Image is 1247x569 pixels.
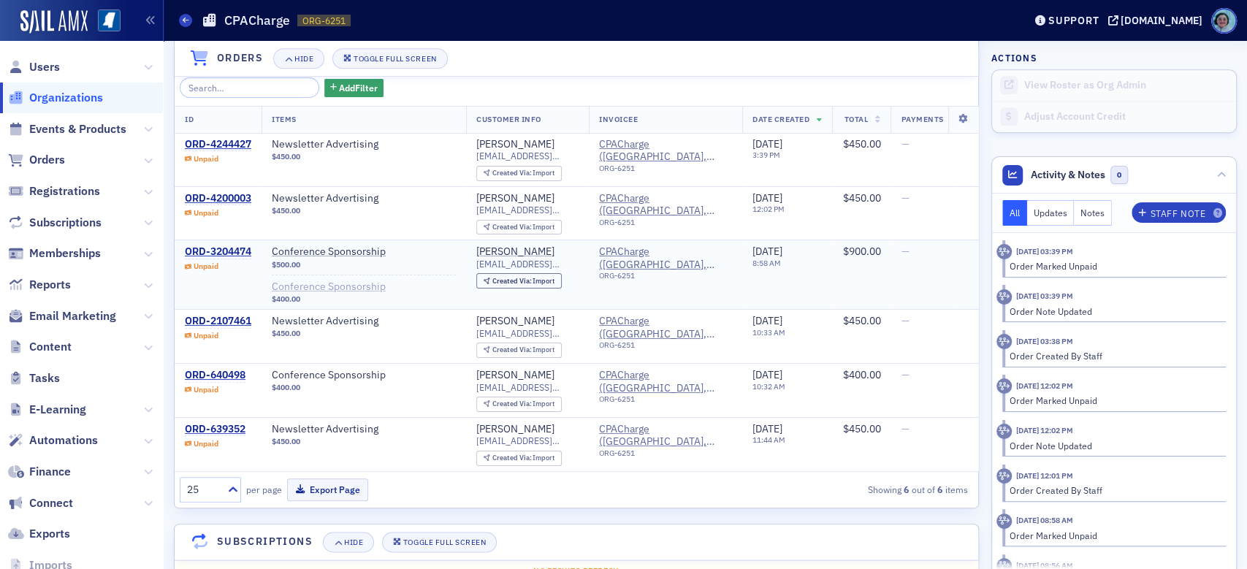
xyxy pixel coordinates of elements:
a: CPACharge ([GEOGRAPHIC_DATA], [GEOGRAPHIC_DATA]) [599,138,732,164]
div: Order Note Updated [1010,305,1216,318]
span: — [901,314,909,327]
a: SailAMX [20,10,88,34]
div: Created Via: Import [476,451,562,466]
div: Import [492,454,555,462]
a: [PERSON_NAME] [476,245,554,259]
span: Newsletter Advertising [272,423,456,436]
strong: 6 [935,483,945,496]
div: Order Created By Staff [1010,349,1216,362]
a: Events & Products [8,121,126,137]
div: Toggle Full Screen [354,55,436,63]
span: [EMAIL_ADDRESS][DOMAIN_NAME] [476,150,579,161]
span: Add Filter [339,81,378,94]
time: 7/7/2025 08:58 AM [1015,515,1072,525]
input: Search… [180,77,319,98]
span: Created Via : [492,345,533,354]
span: Organizations [29,90,103,106]
div: ORG-6251 [599,394,732,409]
div: Hide [294,55,313,63]
div: Activity [996,468,1012,484]
span: Created Via : [492,276,533,286]
span: [DATE] [752,137,782,150]
a: Registrations [8,183,100,199]
span: Exports [29,526,70,542]
span: $400.00 [272,294,300,304]
span: 0 [1110,166,1129,184]
a: ORD-640498 [185,369,245,382]
div: [PERSON_NAME] [476,369,554,382]
span: Email Marketing [29,308,116,324]
a: ORD-4200003 [185,192,251,205]
div: Toggle Full Screen [403,538,486,546]
div: 25 [187,482,219,497]
div: Import [492,224,555,232]
span: Users [29,59,60,75]
span: Orders [29,152,65,168]
div: Hide [344,538,363,546]
span: [EMAIL_ADDRESS][DOMAIN_NAME] [476,435,579,446]
span: Created Via : [492,399,533,408]
strong: 6 [901,483,912,496]
a: Content [8,339,72,355]
time: 8:58 AM [752,258,781,268]
time: 10:32 AM [752,381,785,392]
label: per page [246,483,282,496]
span: $450.00 [842,191,880,205]
a: Newsletter Advertising [272,192,456,205]
button: Toggle Full Screen [332,48,448,69]
span: Finance [29,464,71,480]
a: CPACharge ([GEOGRAPHIC_DATA], [GEOGRAPHIC_DATA]) [599,315,732,340]
span: Date Created [752,114,809,124]
a: ORD-4244427 [185,138,251,151]
div: ORG-6251 [599,164,732,178]
button: All [1002,200,1027,226]
div: Support [1048,14,1099,27]
div: Order Marked Unpaid [1010,394,1216,407]
div: Created Via: Import [476,166,562,181]
span: Reports [29,277,71,293]
div: Unpaid [194,439,218,448]
span: [DATE] [752,422,782,435]
a: Exports [8,526,70,542]
span: — [901,422,909,435]
span: CPACharge (Austin, TX) [599,315,732,340]
a: ORD-639352 [185,423,245,436]
h4: Orders [217,51,263,66]
a: CPACharge ([GEOGRAPHIC_DATA], [GEOGRAPHIC_DATA]) [599,245,732,271]
span: $500.00 [272,260,300,270]
div: Unpaid [194,261,218,271]
div: Order Marked Unpaid [1010,529,1216,542]
span: Connect [29,495,73,511]
span: Newsletter Advertising [272,138,456,151]
a: Email Marketing [8,308,116,324]
button: Toggle Full Screen [382,532,497,552]
a: Orders [8,152,65,168]
span: Activity & Notes [1031,167,1105,183]
a: Adjust Account Credit [992,101,1236,132]
span: [EMAIL_ADDRESS][DOMAIN_NAME] [476,259,579,270]
span: — [901,368,909,381]
div: Import [492,278,555,286]
span: E-Learning [29,402,86,418]
div: Unpaid [194,208,218,218]
span: CPACharge (Austin, TX) [599,423,732,463]
span: $450.00 [272,437,300,446]
div: [PERSON_NAME] [476,138,554,151]
time: 8/20/2025 03:38 PM [1015,336,1072,346]
a: Newsletter Advertising [272,315,456,328]
a: Subscriptions [8,215,102,231]
span: Conference Sponsorship [272,245,456,259]
div: Activity [996,334,1012,349]
a: Reports [8,277,71,293]
a: Tasks [8,370,60,386]
div: Import [492,169,555,177]
span: CPACharge (Austin, TX) [599,192,732,232]
div: [PERSON_NAME] [476,315,554,328]
span: Customer Info [476,114,541,124]
div: ORG-6251 [599,271,732,286]
span: $900.00 [842,245,880,258]
div: Unpaid [194,385,218,394]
